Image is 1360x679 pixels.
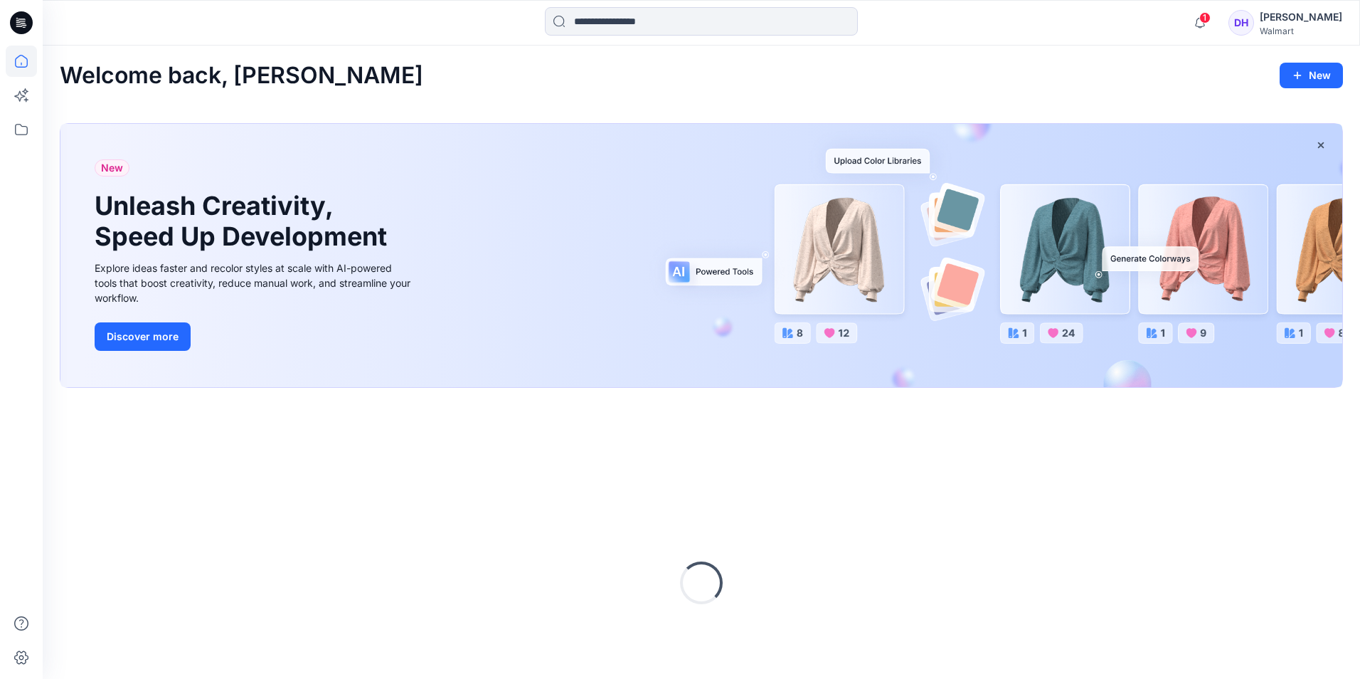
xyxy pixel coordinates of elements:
[95,322,191,351] button: Discover more
[1228,10,1254,36] div: DH
[1260,26,1342,36] div: Walmart
[1280,63,1343,88] button: New
[1260,9,1342,26] div: [PERSON_NAME]
[60,63,423,89] h2: Welcome back, [PERSON_NAME]
[95,191,393,252] h1: Unleash Creativity, Speed Up Development
[95,322,415,351] a: Discover more
[95,260,415,305] div: Explore ideas faster and recolor styles at scale with AI-powered tools that boost creativity, red...
[101,159,123,177] span: New
[1199,12,1211,23] span: 1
